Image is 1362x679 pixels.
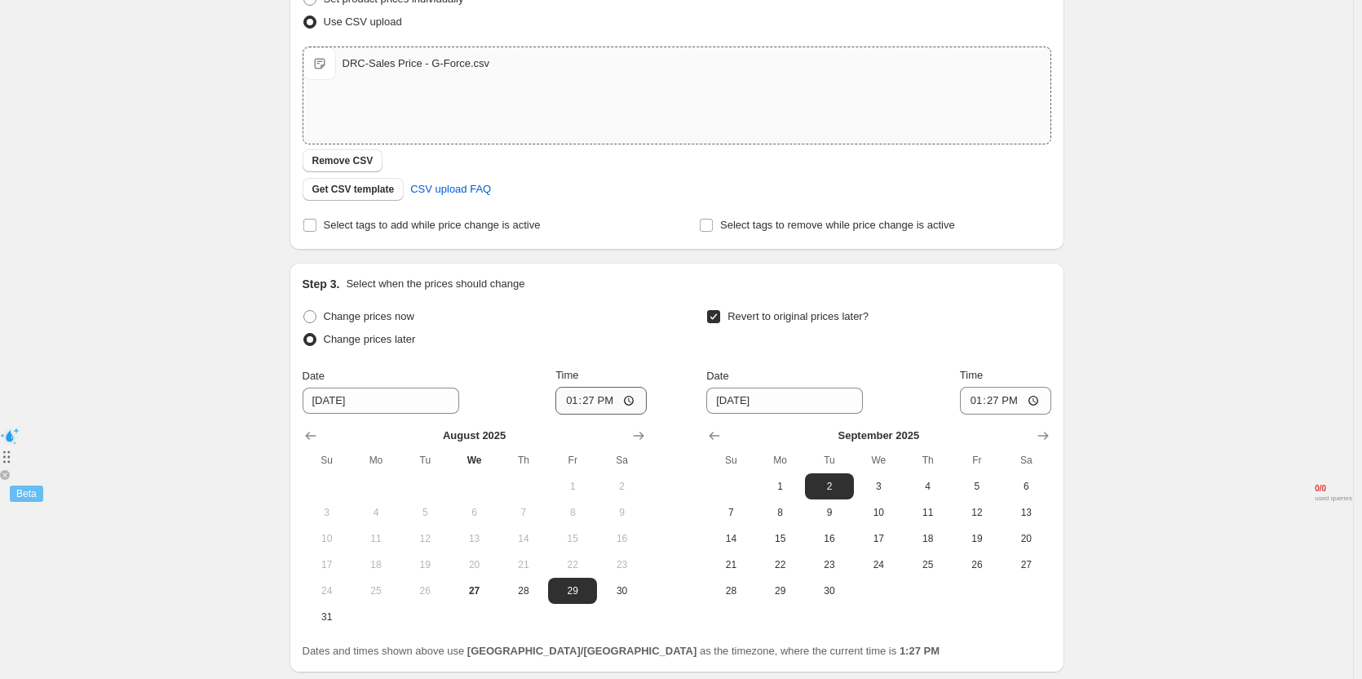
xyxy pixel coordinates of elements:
[713,506,749,519] span: 7
[706,370,728,382] span: Date
[953,552,1002,578] button: Friday September 26 2025
[713,558,749,571] span: 21
[456,584,492,597] span: 27
[720,219,955,231] span: Select tags to remove while price change is active
[506,506,542,519] span: 7
[499,552,548,578] button: Thursday August 21 2025
[303,276,340,292] h2: Step 3.
[713,454,749,467] span: Su
[604,454,639,467] span: Sa
[953,526,1002,552] button: Friday September 19 2025
[1002,552,1050,578] button: Saturday September 27 2025
[400,499,449,526] button: Tuesday August 5 2025
[555,532,590,545] span: 15
[1002,447,1050,473] th: Saturday
[909,532,945,545] span: 18
[959,532,995,545] span: 19
[407,558,443,571] span: 19
[805,552,854,578] button: Tuesday September 23 2025
[854,552,903,578] button: Wednesday September 24 2025
[706,578,755,604] button: Sunday September 28 2025
[1008,454,1044,467] span: Sa
[1032,424,1055,447] button: Show next month, October 2025
[324,219,541,231] span: Select tags to add while price change is active
[597,552,646,578] button: Saturday August 23 2025
[597,499,646,526] button: Saturday August 9 2025
[407,454,443,467] span: Tu
[713,584,749,597] span: 28
[303,370,325,382] span: Date
[903,552,952,578] button: Thursday September 25 2025
[506,454,542,467] span: Th
[303,604,352,630] button: Sunday August 31 2025
[400,526,449,552] button: Tuesday August 12 2025
[499,499,548,526] button: Thursday August 7 2025
[400,176,501,202] a: CSV upload FAQ
[303,645,940,657] span: Dates and times shown above use as the timezone, where the current time is
[1002,473,1050,499] button: Saturday September 6 2025
[499,526,548,552] button: Thursday August 14 2025
[324,333,416,345] span: Change prices later
[909,506,945,519] span: 11
[499,447,548,473] th: Thursday
[400,447,449,473] th: Tuesday
[358,584,394,597] span: 25
[352,499,400,526] button: Monday August 4 2025
[449,578,498,604] button: Today Wednesday August 27 2025
[756,447,805,473] th: Monday
[706,552,755,578] button: Sunday September 21 2025
[706,526,755,552] button: Sunday September 14 2025
[604,480,639,493] span: 2
[358,532,394,545] span: 11
[499,578,548,604] button: Thursday August 28 2025
[548,473,597,499] button: Friday August 1 2025
[597,578,646,604] button: Saturday August 30 2025
[303,388,459,414] input: 8/27/2025
[763,558,798,571] span: 22
[309,584,345,597] span: 24
[763,532,798,545] span: 15
[343,55,490,72] div: DRC-Sales Price - G-Force.csv
[860,480,896,493] span: 3
[903,473,952,499] button: Thursday September 4 2025
[727,310,869,322] span: Revert to original prices later?
[346,276,524,292] p: Select when the prices should change
[309,558,345,571] span: 17
[860,558,896,571] span: 24
[597,473,646,499] button: Saturday August 2 2025
[449,447,498,473] th: Wednesday
[604,584,639,597] span: 30
[456,558,492,571] span: 20
[854,499,903,526] button: Wednesday September 10 2025
[400,552,449,578] button: Tuesday August 19 2025
[756,499,805,526] button: Monday September 8 2025
[548,526,597,552] button: Friday August 15 2025
[811,532,847,545] span: 16
[604,532,639,545] span: 16
[555,369,578,381] span: Time
[604,558,639,571] span: 23
[903,526,952,552] button: Thursday September 18 2025
[1002,499,1050,526] button: Saturday September 13 2025
[903,499,952,526] button: Thursday September 11 2025
[410,181,491,197] span: CSV upload FAQ
[860,454,896,467] span: We
[449,526,498,552] button: Wednesday August 13 2025
[854,447,903,473] th: Wednesday
[1008,480,1044,493] span: 6
[706,388,863,414] input: 8/27/2025
[627,424,650,447] button: Show next month, September 2025
[756,552,805,578] button: Monday September 22 2025
[358,454,394,467] span: Mo
[706,447,755,473] th: Sunday
[303,552,352,578] button: Sunday August 17 2025
[309,506,345,519] span: 3
[909,480,945,493] span: 4
[303,526,352,552] button: Sunday August 10 2025
[1002,526,1050,552] button: Saturday September 20 2025
[407,532,443,545] span: 12
[555,387,647,415] input: 12:00
[959,454,995,467] span: Fr
[763,506,798,519] span: 8
[303,178,405,201] button: Get CSV template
